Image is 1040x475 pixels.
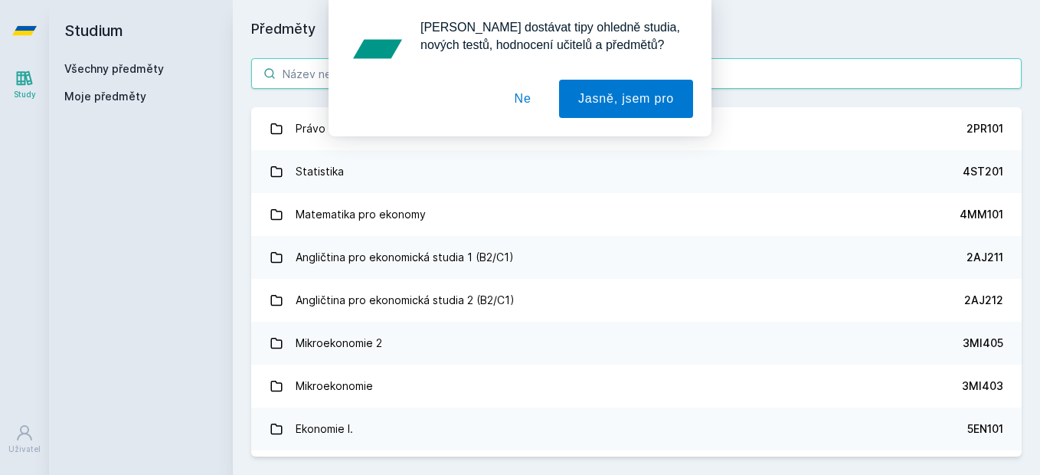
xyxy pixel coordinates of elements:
[251,279,1022,322] a: Angličtina pro ekonomická studia 2 (B2/C1) 2AJ212
[960,207,1003,222] div: 4MM101
[963,164,1003,179] div: 4ST201
[296,199,426,230] div: Matematika pro ekonomy
[296,242,514,273] div: Angličtina pro ekonomická studia 1 (B2/C1)
[251,322,1022,365] a: Mikroekonomie 2 3MI405
[296,328,382,359] div: Mikroekonomie 2
[296,414,353,444] div: Ekonomie I.
[962,378,1003,394] div: 3MI403
[559,80,693,118] button: Jasně, jsem pro
[495,80,551,118] button: Ne
[251,193,1022,236] a: Matematika pro ekonomy 4MM101
[347,18,408,80] img: notification icon
[251,236,1022,279] a: Angličtina pro ekonomická studia 1 (B2/C1) 2AJ211
[967,421,1003,437] div: 5EN101
[296,371,373,401] div: Mikroekonomie
[963,336,1003,351] div: 3MI405
[964,293,1003,308] div: 2AJ212
[8,444,41,455] div: Uživatel
[251,150,1022,193] a: Statistika 4ST201
[251,408,1022,450] a: Ekonomie I. 5EN101
[296,156,344,187] div: Statistika
[251,365,1022,408] a: Mikroekonomie 3MI403
[966,250,1003,265] div: 2AJ211
[408,18,693,54] div: [PERSON_NAME] dostávat tipy ohledně studia, nových testů, hodnocení učitelů a předmětů?
[296,285,515,316] div: Angličtina pro ekonomická studia 2 (B2/C1)
[3,416,46,463] a: Uživatel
